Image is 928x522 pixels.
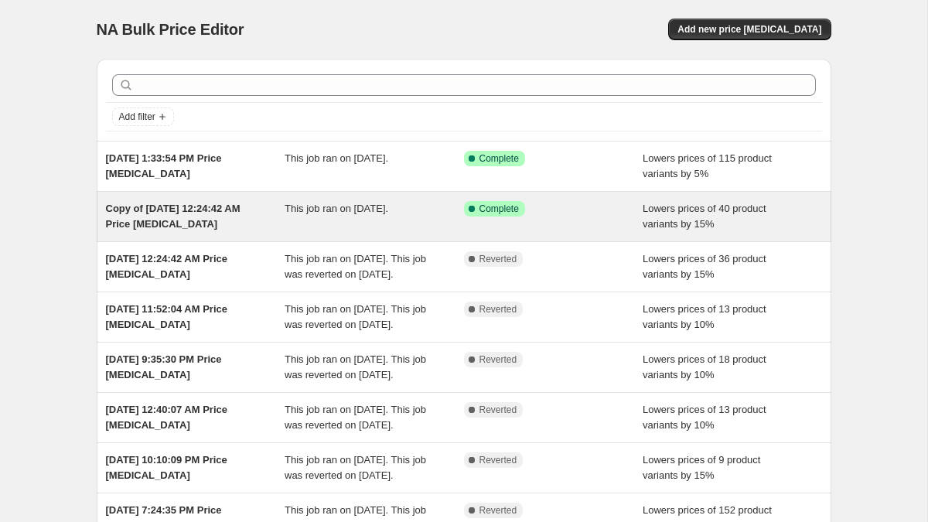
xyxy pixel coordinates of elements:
[668,19,831,40] button: Add new price [MEDICAL_DATA]
[479,404,517,416] span: Reverted
[285,253,426,280] span: This job ran on [DATE]. This job was reverted on [DATE].
[643,303,766,330] span: Lowers prices of 13 product variants by 10%
[285,303,426,330] span: This job ran on [DATE]. This job was reverted on [DATE].
[97,21,244,38] span: NA Bulk Price Editor
[285,353,426,380] span: This job ran on [DATE]. This job was reverted on [DATE].
[106,454,227,481] span: [DATE] 10:10:09 PM Price [MEDICAL_DATA]
[479,253,517,265] span: Reverted
[643,253,766,280] span: Lowers prices of 36 product variants by 15%
[106,152,222,179] span: [DATE] 1:33:54 PM Price [MEDICAL_DATA]
[643,203,766,230] span: Lowers prices of 40 product variants by 15%
[479,454,517,466] span: Reverted
[479,152,519,165] span: Complete
[479,353,517,366] span: Reverted
[479,504,517,517] span: Reverted
[106,404,228,431] span: [DATE] 12:40:07 AM Price [MEDICAL_DATA]
[106,303,228,330] span: [DATE] 11:52:04 AM Price [MEDICAL_DATA]
[285,152,388,164] span: This job ran on [DATE].
[112,107,174,126] button: Add filter
[643,454,760,481] span: Lowers prices of 9 product variants by 15%
[285,404,426,431] span: This job ran on [DATE]. This job was reverted on [DATE].
[677,23,821,36] span: Add new price [MEDICAL_DATA]
[119,111,155,123] span: Add filter
[106,353,222,380] span: [DATE] 9:35:30 PM Price [MEDICAL_DATA]
[643,152,772,179] span: Lowers prices of 115 product variants by 5%
[643,404,766,431] span: Lowers prices of 13 product variants by 10%
[643,353,766,380] span: Lowers prices of 18 product variants by 10%
[106,253,228,280] span: [DATE] 12:24:42 AM Price [MEDICAL_DATA]
[285,454,426,481] span: This job ran on [DATE]. This job was reverted on [DATE].
[479,303,517,316] span: Reverted
[479,203,519,215] span: Complete
[285,203,388,214] span: This job ran on [DATE].
[106,203,241,230] span: Copy of [DATE] 12:24:42 AM Price [MEDICAL_DATA]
